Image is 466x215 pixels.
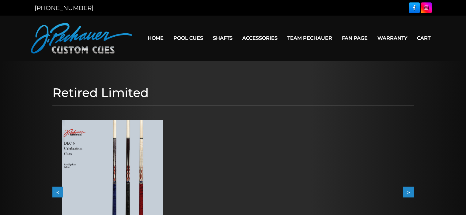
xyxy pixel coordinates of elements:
[52,85,414,100] h1: Retired Limited
[52,187,63,197] button: <
[282,30,337,46] a: Team Pechauer
[208,30,237,46] a: Shafts
[143,30,169,46] a: Home
[403,187,414,197] button: >
[373,30,412,46] a: Warranty
[169,30,208,46] a: Pool Cues
[412,30,435,46] a: Cart
[35,4,93,12] a: [PHONE_NUMBER]
[52,187,414,197] div: Carousel Navigation
[337,30,373,46] a: Fan Page
[237,30,282,46] a: Accessories
[31,23,132,54] img: Pechauer Custom Cues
